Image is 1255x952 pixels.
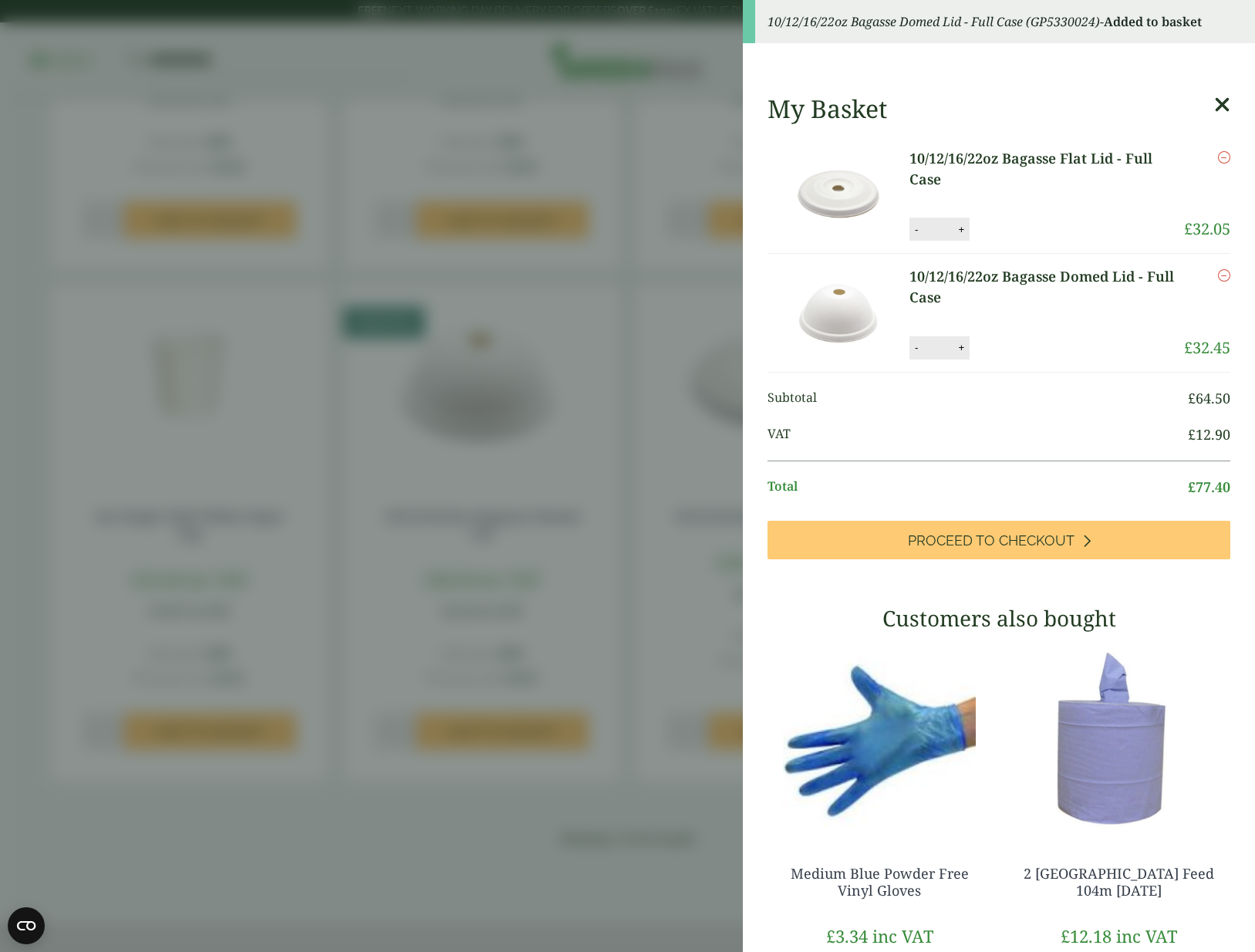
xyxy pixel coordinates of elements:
a: Remove this item [1218,148,1230,167]
button: + [953,223,969,236]
strong: Added to basket [1104,13,1202,30]
bdi: 3.34 [826,924,868,947]
a: Medium Blue Powder Free Vinyl Gloves [791,864,969,900]
span: Subtotal [768,388,1188,409]
span: £ [1184,337,1193,358]
a: 2 [GEOGRAPHIC_DATA] Feed 104m [DATE] [1024,864,1214,900]
bdi: 12.90 [1188,425,1230,444]
span: inc VAT [1116,924,1177,947]
span: Total [768,477,1188,498]
span: £ [826,924,835,947]
button: - [910,223,923,236]
span: Proceed to Checkout [908,532,1075,549]
img: 3630017-2-Ply-Blue-Centre-Feed-104m [1007,642,1230,835]
bdi: 32.45 [1184,337,1230,358]
span: VAT [768,424,1188,445]
span: £ [1184,218,1193,239]
a: Remove this item [1218,266,1230,285]
h2: My Basket [768,94,887,123]
bdi: 77.40 [1188,478,1230,496]
span: inc VAT [872,924,933,947]
h3: Customers also bought [768,606,1230,632]
a: 10/12/16/22oz Bagasse Domed Lid - Full Case [909,266,1184,308]
a: 10/12/16/22oz Bagasse Flat Lid - Full Case [909,148,1184,190]
a: Proceed to Checkout [768,521,1230,559]
span: £ [1061,924,1070,947]
bdi: 64.50 [1188,389,1230,407]
button: Open CMP widget [8,907,45,944]
button: + [953,341,969,354]
span: £ [1188,478,1196,496]
bdi: 32.05 [1184,218,1230,239]
em: 10/12/16/22oz Bagasse Domed Lid - Full Case (GP5330024) [768,13,1100,30]
img: 4130015J-Blue-Vinyl-Powder-Free-Gloves-Medium [768,642,991,835]
button: - [910,341,923,354]
span: £ [1188,389,1196,407]
bdi: 12.18 [1061,924,1112,947]
span: £ [1188,425,1196,444]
